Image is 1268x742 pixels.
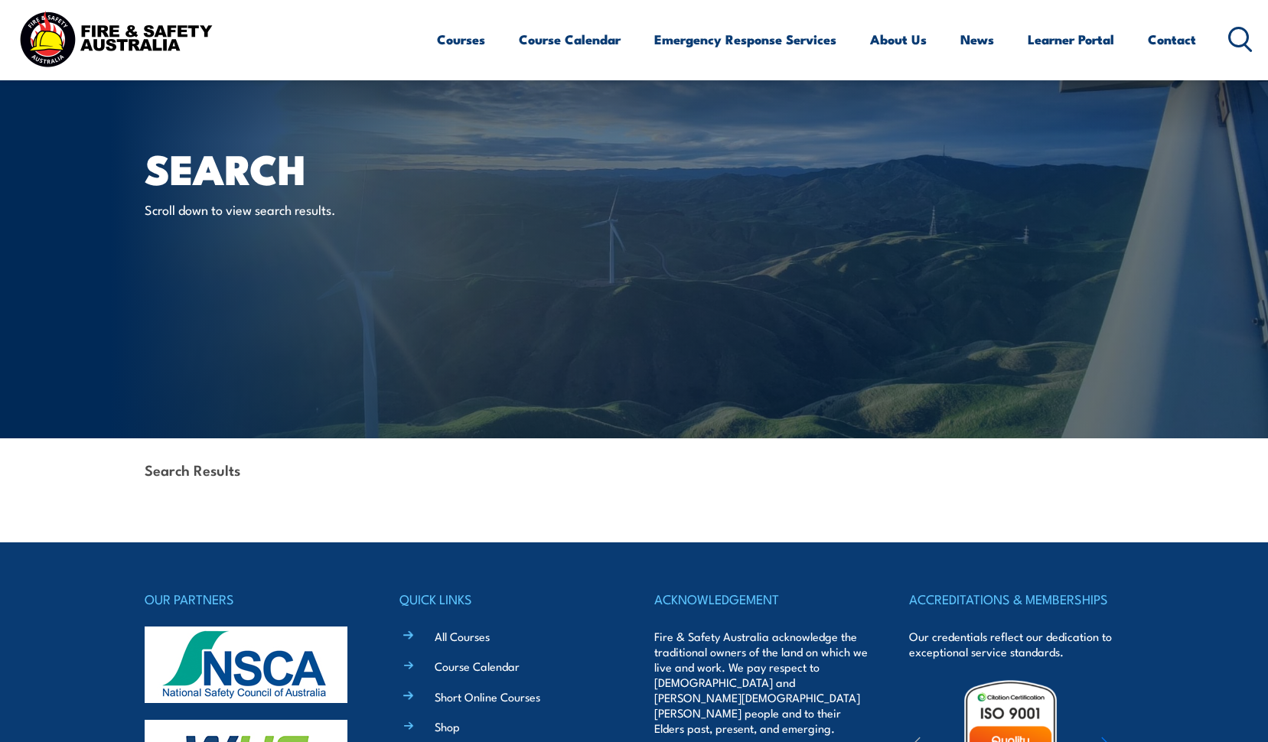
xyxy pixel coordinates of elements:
img: nsca-logo-footer [145,626,347,703]
h4: ACKNOWLEDGEMENT [654,588,869,610]
a: All Courses [435,628,490,644]
a: Learner Portal [1028,19,1114,60]
h4: OUR PARTNERS [145,588,359,610]
a: News [960,19,994,60]
p: Fire & Safety Australia acknowledge the traditional owners of the land on which we live and work.... [654,629,869,736]
a: Course Calendar [519,19,621,60]
h4: QUICK LINKS [399,588,614,610]
p: Scroll down to view search results. [145,200,424,218]
p: Our credentials reflect our dedication to exceptional service standards. [909,629,1123,659]
strong: Search Results [145,459,240,480]
h1: Search [145,150,523,186]
h4: ACCREDITATIONS & MEMBERSHIPS [909,588,1123,610]
a: Short Online Courses [435,688,540,705]
a: Course Calendar [435,658,520,674]
a: Courses [437,19,485,60]
a: Contact [1148,19,1196,60]
a: About Us [870,19,927,60]
a: Emergency Response Services [654,19,836,60]
a: Shop [435,718,460,734]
